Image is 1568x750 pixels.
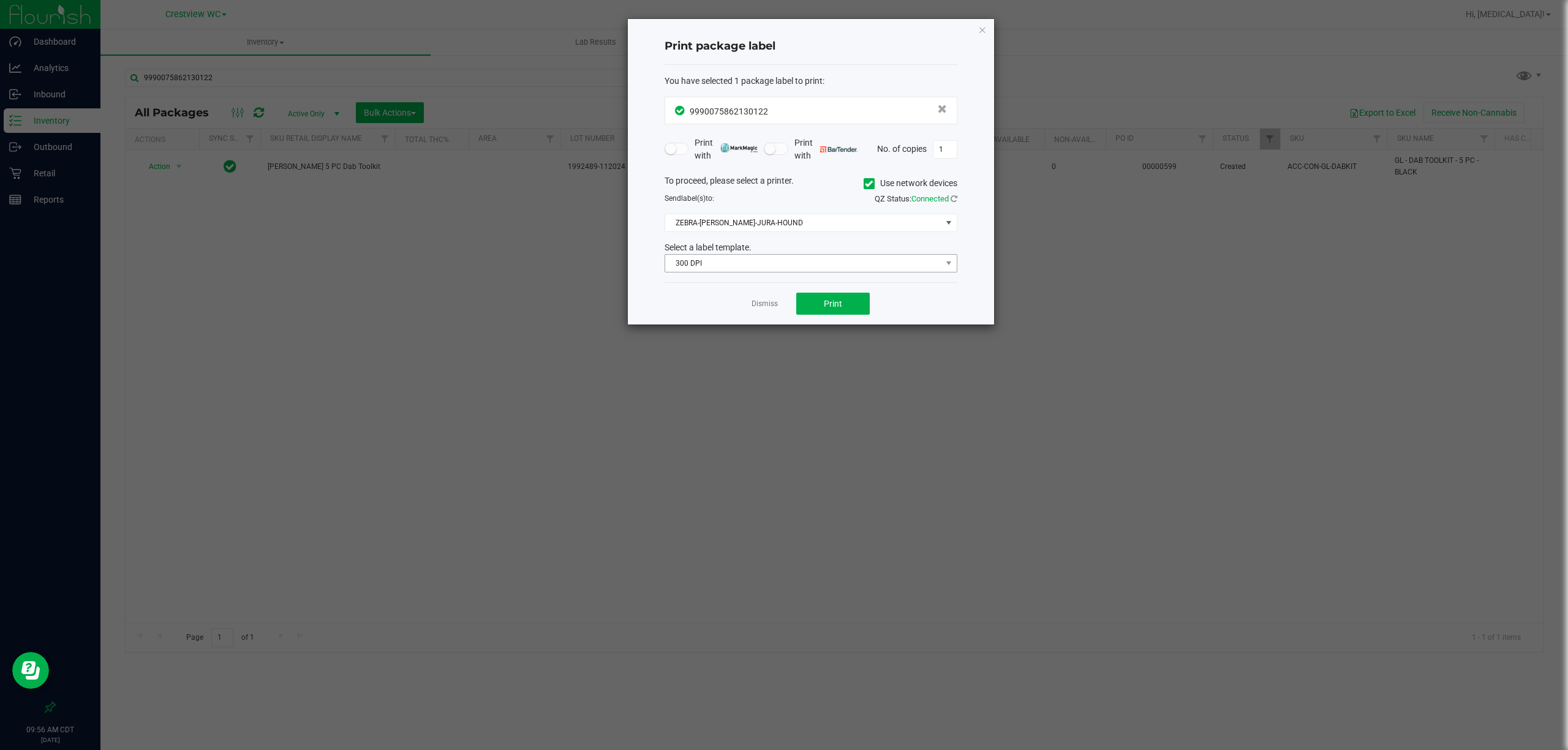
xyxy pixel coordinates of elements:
[675,104,687,117] span: In Sync
[820,146,858,152] img: bartender.png
[655,241,967,254] div: Select a label template.
[864,177,957,190] label: Use network devices
[665,75,957,88] div: :
[665,76,823,86] span: You have selected 1 package label to print
[824,299,842,309] span: Print
[12,652,49,689] iframe: Resource center
[681,194,706,203] span: label(s)
[665,194,714,203] span: Send to:
[720,143,758,152] img: mark_magic_cybra.png
[695,137,758,162] span: Print with
[655,174,967,193] div: To proceed, please select a printer.
[875,194,957,203] span: QZ Status:
[794,137,858,162] span: Print with
[877,143,927,153] span: No. of copies
[665,39,957,54] h4: Print package label
[665,214,941,231] span: ZEBRA-[PERSON_NAME]-JURA-HOUND
[665,255,941,272] span: 300 DPI
[911,194,949,203] span: Connected
[690,107,768,116] span: 9990075862130122
[796,293,870,315] button: Print
[752,299,778,309] a: Dismiss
